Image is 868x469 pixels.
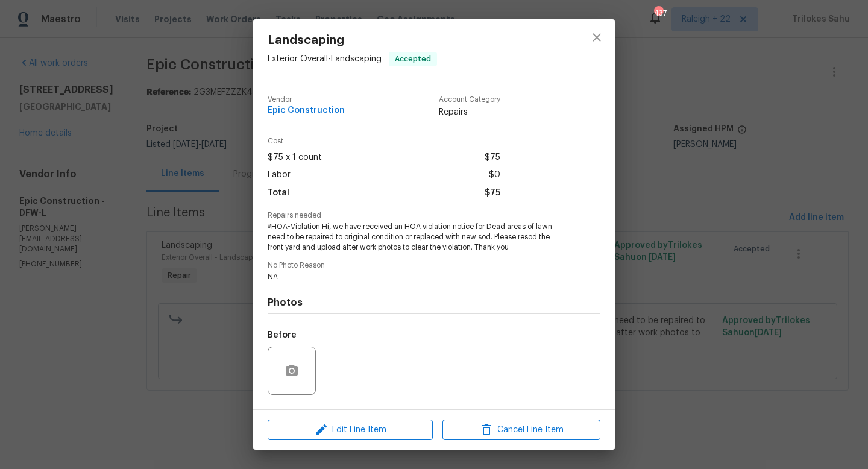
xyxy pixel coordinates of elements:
span: Total [268,184,289,202]
h4: Photos [268,297,600,309]
span: Epic Construction [268,106,345,115]
span: Account Category [439,96,500,104]
h5: Before [268,331,297,339]
span: NA [268,272,567,282]
span: Accepted [390,53,436,65]
span: Vendor [268,96,345,104]
span: $75 x 1 count [268,149,322,166]
button: Cancel Line Item [442,420,600,441]
button: Edit Line Item [268,420,433,441]
span: Repairs [439,106,500,118]
span: $75 [485,184,500,202]
span: Cost [268,137,500,145]
span: Edit Line Item [271,423,429,438]
span: Repairs needed [268,212,600,219]
button: close [582,23,611,52]
span: Cancel Line Item [446,423,597,438]
span: $0 [489,166,500,184]
div: 437 [654,7,662,19]
span: $75 [485,149,500,166]
span: Landscaping [268,34,437,47]
span: No Photo Reason [268,262,600,269]
span: #HOA-Violation Hi, we have received an HOA violation notice for Dead areas of lawn need to be rep... [268,222,567,252]
span: Exterior Overall - Landscaping [268,55,382,63]
span: Labor [268,166,291,184]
